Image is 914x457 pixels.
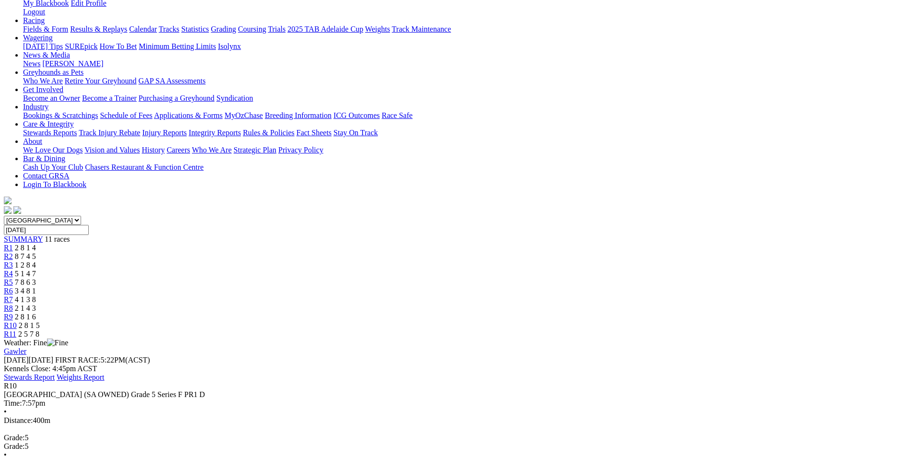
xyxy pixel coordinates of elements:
a: Who We Are [23,77,63,85]
span: 7 8 6 3 [15,278,36,286]
a: How To Bet [100,42,137,50]
a: Care & Integrity [23,120,74,128]
a: R4 [4,270,13,278]
span: FIRST RACE: [55,356,100,364]
span: 5 1 4 7 [15,270,36,278]
a: Results & Replays [70,25,127,33]
a: SUREpick [65,42,97,50]
div: Get Involved [23,94,910,103]
a: R9 [4,313,13,321]
a: Weights [365,25,390,33]
a: [DATE] Tips [23,42,63,50]
a: Isolynx [218,42,241,50]
span: R7 [4,295,13,304]
a: Login To Blackbook [23,180,86,188]
a: Statistics [181,25,209,33]
a: R11 [4,330,16,338]
a: Bookings & Scratchings [23,111,98,119]
div: 5 [4,434,910,442]
div: [GEOGRAPHIC_DATA] (SA OWNED) Grade 5 Series F PR1 D [4,390,910,399]
span: Time: [4,399,22,407]
a: 2025 TAB Adelaide Cup [287,25,363,33]
span: 11 races [45,235,70,243]
span: R10 [4,321,17,329]
div: Wagering [23,42,910,51]
span: 1 2 8 4 [15,261,36,269]
a: Integrity Reports [189,129,241,137]
img: twitter.svg [13,206,21,214]
a: Stewards Report [4,373,55,381]
a: Weights Report [57,373,105,381]
a: R1 [4,244,13,252]
div: News & Media [23,59,910,68]
a: About [23,137,42,145]
span: Grade: [4,434,25,442]
div: 5 [4,442,910,451]
a: Tracks [159,25,179,33]
a: Bar & Dining [23,154,65,163]
div: 7:57pm [4,399,910,408]
a: Stay On Track [333,129,378,137]
a: Vision and Values [84,146,140,154]
span: R10 [4,382,17,390]
div: Care & Integrity [23,129,910,137]
div: 400m [4,416,910,425]
span: 2 1 4 3 [15,304,36,312]
a: Become an Owner [23,94,80,102]
span: 4 1 3 8 [15,295,36,304]
a: Track Injury Rebate [79,129,140,137]
a: Strategic Plan [234,146,276,154]
span: Grade: [4,442,25,450]
a: Injury Reports [142,129,187,137]
span: 2 8 1 6 [15,313,36,321]
a: History [142,146,165,154]
a: R5 [4,278,13,286]
img: facebook.svg [4,206,12,214]
span: Distance: [4,416,33,424]
span: [DATE] [4,356,53,364]
a: Contact GRSA [23,172,69,180]
img: Fine [47,339,68,347]
span: 2 8 1 4 [15,244,36,252]
a: Logout [23,8,45,16]
a: MyOzChase [225,111,263,119]
a: Trials [268,25,285,33]
div: Greyhounds as Pets [23,77,910,85]
a: Racing [23,16,45,24]
div: About [23,146,910,154]
a: [PERSON_NAME] [42,59,103,68]
a: Coursing [238,25,266,33]
span: 2 5 7 8 [18,330,39,338]
a: Syndication [216,94,253,102]
a: Retire Your Greyhound [65,77,137,85]
div: Racing [23,25,910,34]
a: Race Safe [381,111,412,119]
a: Schedule of Fees [100,111,152,119]
a: Become a Trainer [82,94,137,102]
span: SUMMARY [4,235,43,243]
span: • [4,408,7,416]
a: Breeding Information [265,111,332,119]
a: Purchasing a Greyhound [139,94,214,102]
input: Select date [4,225,89,235]
a: R3 [4,261,13,269]
a: Rules & Policies [243,129,295,137]
a: Wagering [23,34,53,42]
a: Who We Are [192,146,232,154]
a: R2 [4,252,13,260]
div: Industry [23,111,910,120]
a: Industry [23,103,48,111]
a: ICG Outcomes [333,111,380,119]
a: Minimum Betting Limits [139,42,216,50]
a: R8 [4,304,13,312]
div: Bar & Dining [23,163,910,172]
a: Fields & Form [23,25,68,33]
a: GAP SA Assessments [139,77,206,85]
